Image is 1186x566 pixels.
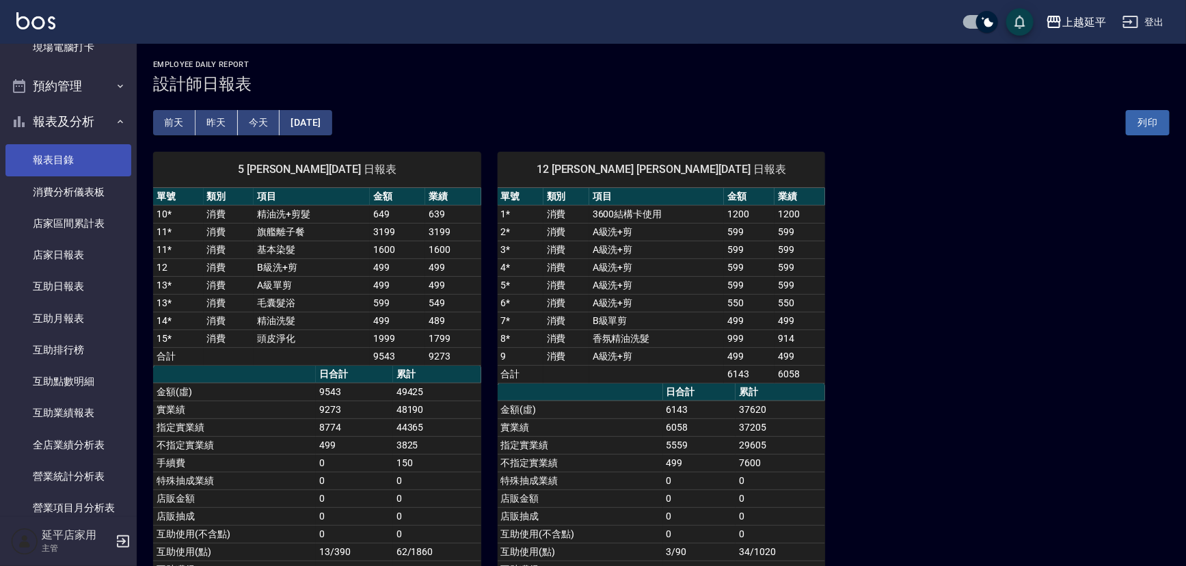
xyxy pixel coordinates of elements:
[774,329,825,347] td: 914
[724,312,774,329] td: 499
[204,294,254,312] td: 消費
[425,188,481,206] th: 業績
[153,75,1170,94] h3: 設計師日報表
[393,507,481,525] td: 0
[663,472,736,489] td: 0
[254,205,370,223] td: 精油洗+剪髮
[425,241,481,258] td: 1600
[774,241,825,258] td: 599
[425,347,481,365] td: 9273
[663,436,736,454] td: 5559
[370,312,425,329] td: 499
[254,276,370,294] td: A級單剪
[370,188,425,206] th: 金額
[724,294,774,312] td: 550
[316,366,393,383] th: 日合計
[589,223,724,241] td: A級洗+剪
[736,383,825,401] th: 累計
[774,276,825,294] td: 599
[370,205,425,223] td: 649
[736,454,825,472] td: 7600
[393,366,481,383] th: 累計
[393,436,481,454] td: 3825
[393,454,481,472] td: 150
[254,188,370,206] th: 項目
[498,489,663,507] td: 店販金額
[153,418,316,436] td: 指定實業績
[736,507,825,525] td: 0
[153,525,316,543] td: 互助使用(不含點)
[663,507,736,525] td: 0
[1040,8,1111,36] button: 上越延平
[254,329,370,347] td: 頭皮淨化
[736,436,825,454] td: 29605
[663,489,736,507] td: 0
[663,454,736,472] td: 499
[498,507,663,525] td: 店販抽成
[724,329,774,347] td: 999
[5,366,131,397] a: 互助點數明細
[238,110,280,135] button: 今天
[425,223,481,241] td: 3199
[316,507,393,525] td: 0
[663,418,736,436] td: 6058
[254,312,370,329] td: 精油洗髮
[153,383,316,401] td: 金額(虛)
[11,528,38,555] img: Person
[1126,110,1170,135] button: 列印
[1117,10,1170,35] button: 登出
[736,543,825,561] td: 34/1020
[1062,14,1106,31] div: 上越延平
[543,223,589,241] td: 消費
[543,258,589,276] td: 消費
[157,262,167,273] a: 12
[425,294,481,312] td: 549
[774,205,825,223] td: 1200
[370,347,425,365] td: 9543
[736,525,825,543] td: 0
[153,489,316,507] td: 店販金額
[425,276,481,294] td: 499
[543,188,589,206] th: 類別
[5,461,131,492] a: 營業統計分析表
[316,454,393,472] td: 0
[153,110,196,135] button: 前天
[254,223,370,241] td: 旗艦離子餐
[153,347,204,365] td: 合計
[393,383,481,401] td: 49425
[589,241,724,258] td: A級洗+剪
[5,334,131,366] a: 互助排行榜
[393,418,481,436] td: 44365
[5,397,131,429] a: 互助業績報表
[153,188,204,206] th: 單號
[204,312,254,329] td: 消費
[589,347,724,365] td: A級洗+剪
[774,294,825,312] td: 550
[204,258,254,276] td: 消費
[589,329,724,347] td: 香氛精油洗髮
[724,258,774,276] td: 599
[5,429,131,461] a: 全店業績分析表
[5,68,131,104] button: 預約管理
[316,436,393,454] td: 499
[5,144,131,176] a: 報表目錄
[498,454,663,472] td: 不指定實業績
[724,276,774,294] td: 599
[204,188,254,206] th: 類別
[204,205,254,223] td: 消費
[170,163,465,176] span: 5 [PERSON_NAME][DATE] 日報表
[774,365,825,383] td: 6058
[204,241,254,258] td: 消費
[153,507,316,525] td: 店販抽成
[1006,8,1034,36] button: save
[5,176,131,208] a: 消費分析儀表板
[736,472,825,489] td: 0
[736,418,825,436] td: 37205
[5,31,131,63] a: 現場電腦打卡
[663,543,736,561] td: 3/90
[204,329,254,347] td: 消費
[736,489,825,507] td: 0
[774,312,825,329] td: 499
[370,276,425,294] td: 499
[543,294,589,312] td: 消費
